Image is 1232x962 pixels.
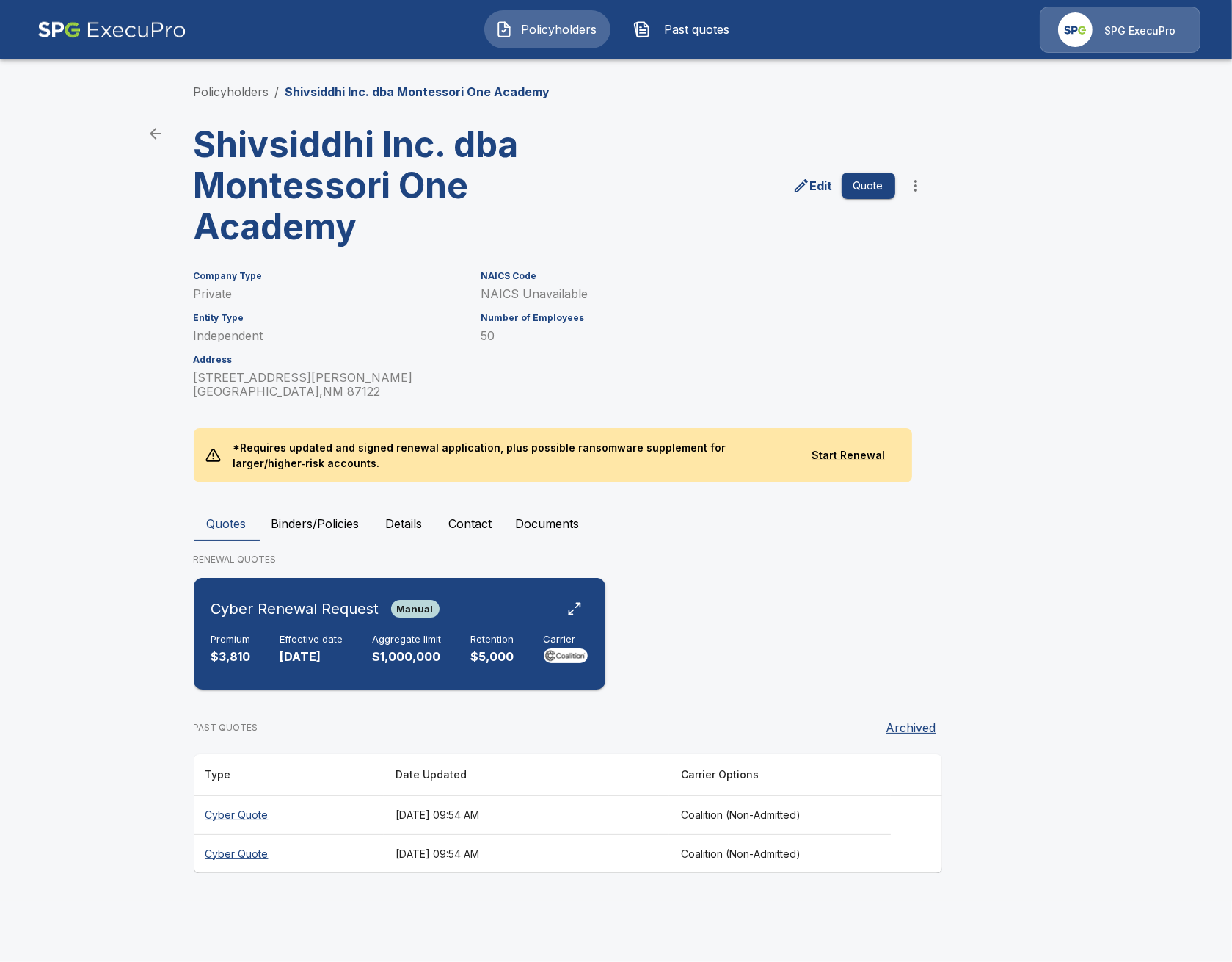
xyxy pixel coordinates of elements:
table: responsive table [194,754,942,873]
p: RENEWAL QUOTES [194,553,1039,566]
p: [DATE] [280,648,343,665]
h6: Premium [211,634,251,645]
img: Carrier [544,648,588,663]
button: Archived [881,713,942,742]
span: Past quotes [657,21,737,38]
th: [DATE] 09:54 AM [384,795,669,834]
th: Coalition (Non-Admitted) [669,795,892,834]
h6: Retention [471,634,514,645]
p: SPG ExecuPro [1104,23,1175,38]
span: Policyholders [519,21,599,38]
button: Quote [842,173,895,200]
p: $3,810 [211,648,251,665]
p: $5,000 [471,648,514,665]
th: Cyber Quote [194,834,384,873]
nav: breadcrumb [194,83,550,101]
p: PAST QUOTES [194,721,258,734]
button: Contact [437,506,504,541]
th: [DATE] 09:54 AM [384,834,669,873]
th: Date Updated [384,754,669,796]
p: Shivsiddhi Inc. dba Montessori One Academy [285,83,550,101]
th: Carrier Options [669,754,892,796]
img: Agency Icon [1058,12,1093,47]
img: Policyholders Icon [495,21,513,38]
img: Past quotes Icon [633,21,651,38]
th: Cyber Quote [194,795,384,834]
h6: Number of Employees [481,313,895,323]
p: Private [194,287,464,301]
img: AA Logo [37,7,186,53]
h6: Entity Type [194,313,464,323]
button: Details [371,506,437,541]
p: $1,000,000 [373,648,442,665]
button: Past quotes IconPast quotes [622,10,748,48]
p: [STREET_ADDRESS][PERSON_NAME] [GEOGRAPHIC_DATA] , NM 87122 [194,371,464,399]
p: Edit [810,177,833,195]
p: *Requires updated and signed renewal application, plus possible ransomware supplement for larger/... [221,428,797,482]
h6: NAICS Code [481,271,895,281]
a: Agency IconSPG ExecuPro [1040,7,1200,53]
th: Coalition (Non-Admitted) [669,834,892,873]
button: Documents [504,506,591,541]
h3: Shivsiddhi Inc. dba Montessori One Academy [194,124,556,247]
h6: Carrier [544,634,588,645]
h6: Effective date [280,634,343,645]
th: Type [194,754,384,796]
p: NAICS Unavailable [481,287,895,301]
button: more [901,171,930,200]
h6: Company Type [194,271,464,281]
div: policyholder tabs [194,506,1039,541]
button: Start Renewal [797,442,900,469]
h6: Cyber Renewal Request [211,597,379,621]
a: edit [790,174,836,198]
p: Independent [194,329,464,343]
p: 50 [481,329,895,343]
button: Quotes [194,506,260,541]
h6: Address [194,355,464,365]
h6: Aggregate limit [373,634,442,645]
a: Policyholders [194,84,269,99]
button: Binders/Policies [260,506,371,541]
li: / [275,83,280,101]
button: Policyholders IconPolicyholders [484,10,610,48]
a: back [141,119,170,148]
span: Manual [391,603,440,615]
